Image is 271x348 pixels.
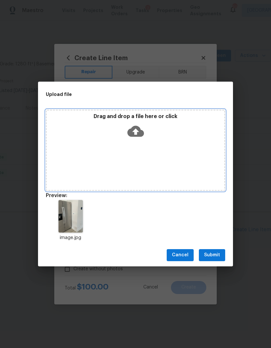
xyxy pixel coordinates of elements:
[167,249,194,261] button: Cancel
[47,113,224,120] p: Drag and drop a file here or click
[58,200,83,233] img: 9k=
[46,234,95,241] p: image.jpg
[204,251,220,259] span: Submit
[172,251,188,259] span: Cancel
[199,249,225,261] button: Submit
[46,91,196,98] h2: Upload file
